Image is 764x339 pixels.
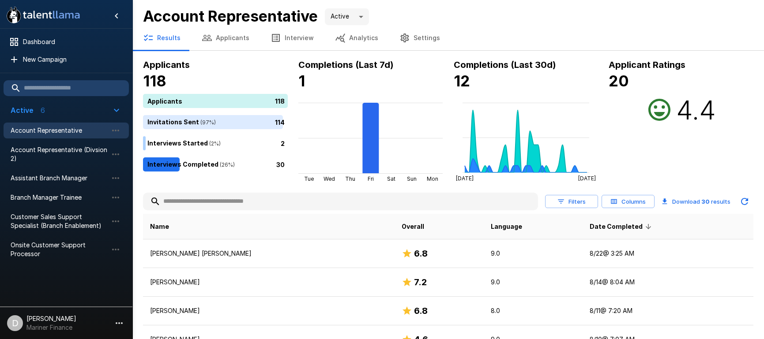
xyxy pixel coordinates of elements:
div: Active [325,8,369,25]
span: Overall [402,221,424,232]
tspan: Sun [407,175,417,182]
button: Settings [389,26,451,50]
tspan: Mon [427,175,438,182]
b: Completions (Last 7d) [298,60,394,70]
p: 118 [275,96,285,105]
p: 8.0 [491,306,576,315]
tspan: Wed [324,175,335,182]
td: 8/22 @ 3:25 AM [583,239,753,268]
p: [PERSON_NAME] [150,306,388,315]
tspan: Fri [368,175,374,182]
p: 9.0 [491,278,576,287]
button: Applicants [191,26,260,50]
h6: 6.8 [414,246,428,261]
b: 118 [143,72,166,90]
button: Download 30 results [658,193,734,210]
span: Date Completed [590,221,654,232]
p: [PERSON_NAME] [PERSON_NAME] [150,249,388,258]
button: Columns [602,195,655,209]
button: Analytics [324,26,389,50]
tspan: Tue [304,175,313,182]
b: 1 [298,72,305,90]
button: Updated Today - 10:15 AM [736,193,753,210]
p: 30 [276,160,285,169]
p: 2 [281,138,285,148]
b: 12 [454,72,470,90]
span: Language [491,221,522,232]
td: 8/11 @ 7:20 AM [583,297,753,325]
p: 9.0 [491,249,576,258]
button: Filters [545,195,598,209]
p: 114 [275,117,285,127]
b: 30 [701,198,710,205]
span: Name [150,221,169,232]
tspan: [DATE] [578,175,596,182]
b: Completions (Last 30d) [454,60,556,70]
tspan: Sat [387,175,395,182]
button: Results [132,26,191,50]
button: Interview [260,26,324,50]
b: Applicants [143,60,190,70]
b: Account Representative [143,7,318,25]
tspan: Thu [345,175,355,182]
b: Applicant Ratings [609,60,685,70]
p: [PERSON_NAME] [150,278,388,287]
h6: 7.2 [414,275,427,289]
h6: 6.8 [414,304,428,318]
td: 8/14 @ 8:04 AM [583,268,753,297]
b: 20 [609,72,629,90]
tspan: [DATE] [456,175,474,182]
h2: 4.4 [676,94,716,126]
